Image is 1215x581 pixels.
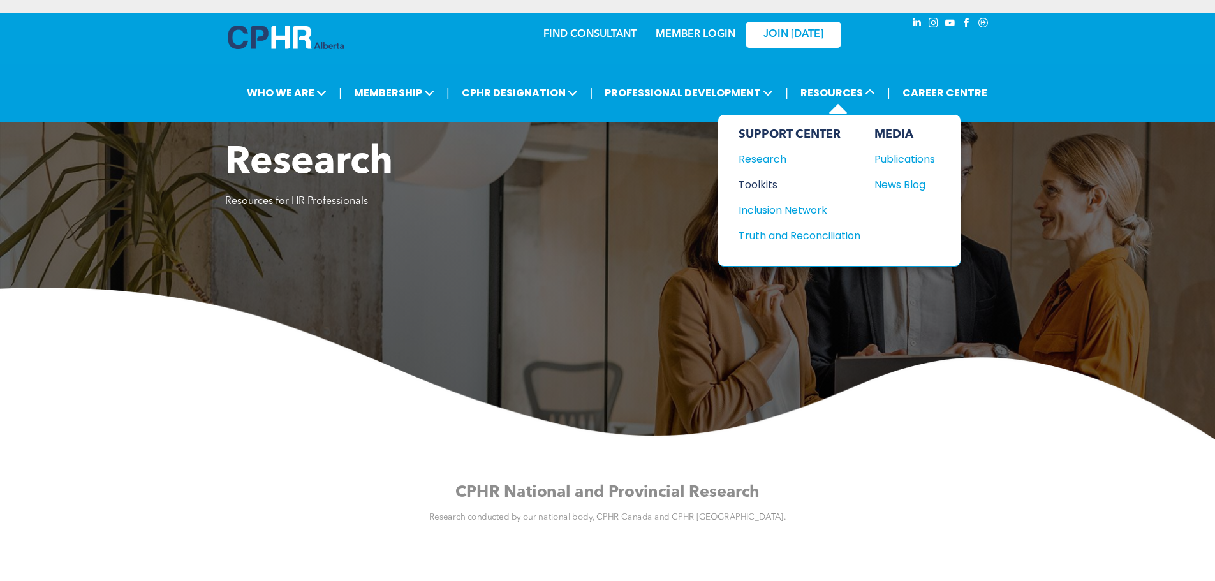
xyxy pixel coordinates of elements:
a: Truth and Reconciliation [739,228,860,244]
span: Research [225,144,393,182]
span: RESOURCES [797,81,879,105]
li: | [785,80,788,106]
li: | [887,80,890,106]
div: Truth and Reconciliation [739,228,848,244]
a: MEMBER LOGIN [656,29,735,40]
div: MEDIA [874,128,935,142]
div: Inclusion Network [739,202,848,218]
a: Toolkits [739,177,860,193]
span: MEMBERSHIP [350,81,438,105]
li: | [446,80,450,106]
a: Inclusion Network [739,202,860,218]
li: | [339,80,342,106]
span: CPHR DESIGNATION [458,81,582,105]
a: FIND CONSULTANT [543,29,637,40]
a: instagram [927,16,941,33]
span: WHO WE ARE [243,81,330,105]
div: SUPPORT CENTER [739,128,860,142]
a: Publications [874,151,935,167]
a: Research [739,151,860,167]
a: Social network [976,16,990,33]
div: Publications [874,151,929,167]
span: Resources for HR Professionals [225,196,368,207]
div: Research [739,151,848,167]
a: News Blog [874,177,935,193]
img: A blue and white logo for cp alberta [228,26,344,49]
span: Research conducted by our national body, CPHR Canada and CPHR [GEOGRAPHIC_DATA]. [429,514,786,522]
a: CAREER CENTRE [899,81,991,105]
div: Toolkits [739,177,848,193]
span: PROFESSIONAL DEVELOPMENT [601,81,777,105]
a: linkedin [910,16,924,33]
a: facebook [960,16,974,33]
a: youtube [943,16,957,33]
a: JOIN [DATE] [746,22,841,48]
li: | [590,80,593,106]
span: CPHR National and Provincial Research [455,485,760,501]
div: News Blog [874,177,929,193]
span: JOIN [DATE] [763,29,823,41]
